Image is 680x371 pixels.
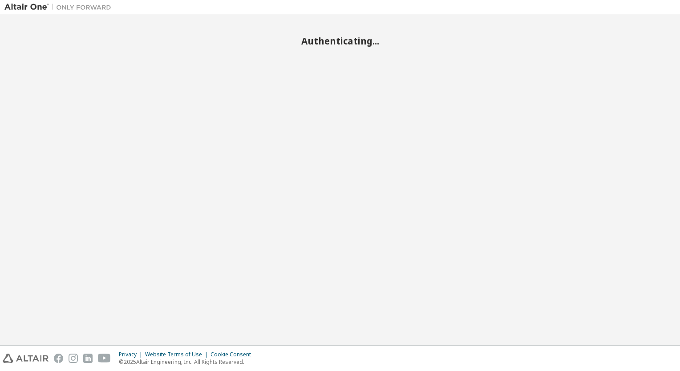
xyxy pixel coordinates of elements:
[83,354,93,363] img: linkedin.svg
[119,358,256,366] p: © 2025 Altair Engineering, Inc. All Rights Reserved.
[69,354,78,363] img: instagram.svg
[54,354,63,363] img: facebook.svg
[4,3,116,12] img: Altair One
[145,351,210,358] div: Website Terms of Use
[210,351,256,358] div: Cookie Consent
[98,354,111,363] img: youtube.svg
[4,35,676,47] h2: Authenticating...
[119,351,145,358] div: Privacy
[3,354,49,363] img: altair_logo.svg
